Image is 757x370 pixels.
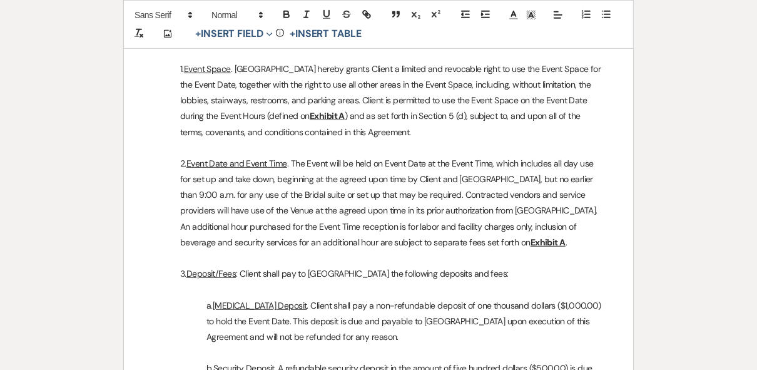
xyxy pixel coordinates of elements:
p: a. . Client shall pay a non-refundable deposit of one thousand dollars ($1,000.00) to hold the Ev... [154,298,603,346]
span: Alignment [549,8,567,23]
button: Insert Field [191,26,277,41]
span: + [290,29,295,39]
u: Event Date and Event Time [186,158,287,169]
p: 3. : Client shall pay to [GEOGRAPHIC_DATA] the following deposits and fees: [154,266,603,282]
u: Event Space [184,63,231,75]
span: + [195,29,201,39]
u: Exhibit A [310,110,345,121]
p: 1. . [GEOGRAPHIC_DATA] hereby grants Client a limited and revocable right to use the Event Space ... [154,61,603,140]
u: Deposit/Fees [186,268,236,279]
span: Text Color [505,8,522,23]
span: Text Background Color [522,8,540,23]
button: +Insert Table [285,26,366,41]
span: Header Formats [206,8,267,23]
u: Exhibit A [531,237,566,248]
p: 2. . The Event will be held on Event Date at the Event Time, which includes all day use for set u... [154,156,603,250]
u: [MEDICAL_DATA] Deposit [213,300,307,311]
